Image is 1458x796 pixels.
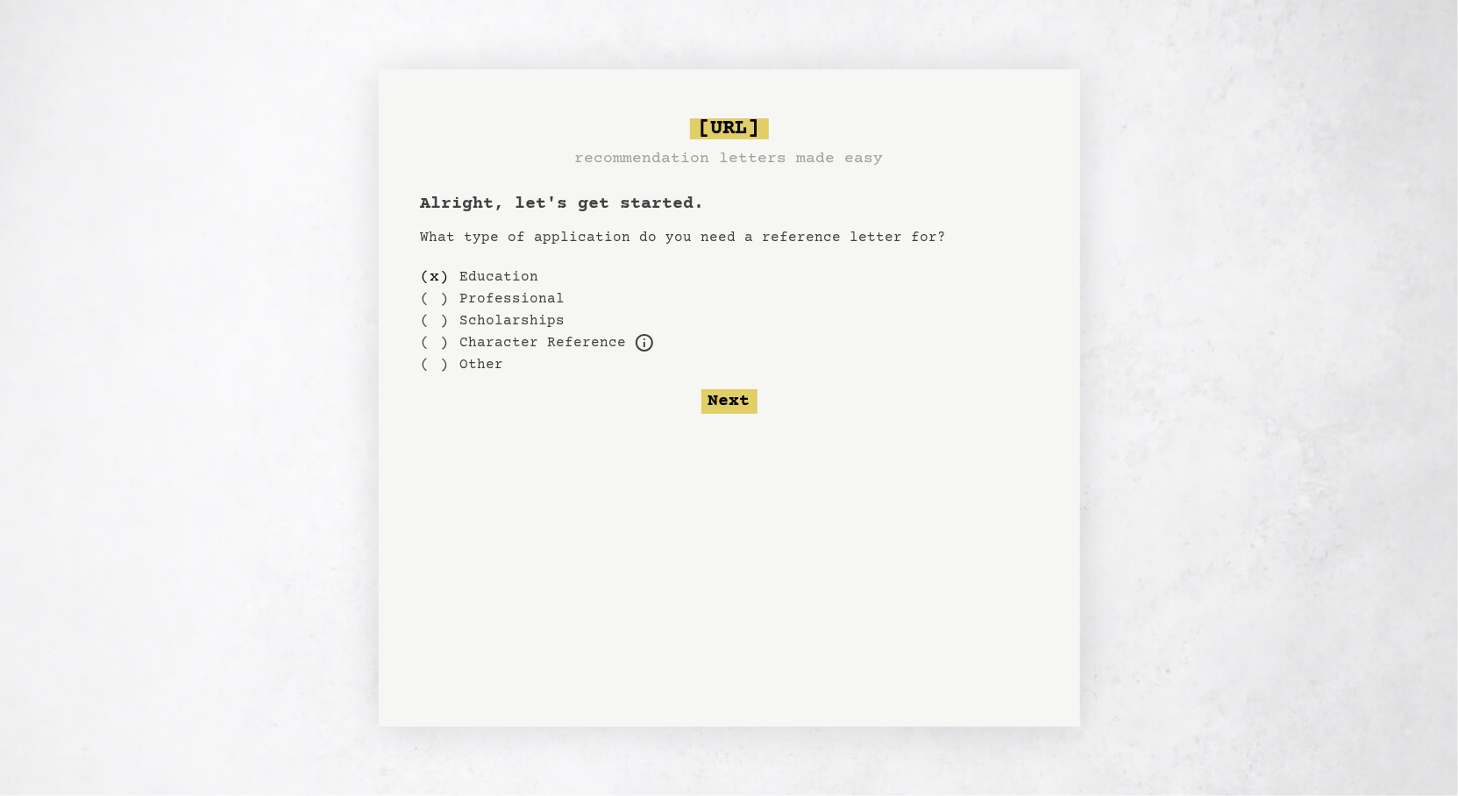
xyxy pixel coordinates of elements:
span: [URL] [690,118,769,139]
div: ( ) [421,353,450,375]
div: ( ) [421,288,450,309]
label: Scholarships [460,310,565,331]
label: Professional [460,288,565,309]
div: ( ) [421,309,450,331]
h3: recommendation letters made easy [575,146,884,171]
button: Next [701,389,757,414]
label: Other [460,354,504,375]
h1: Alright, let's get started. [421,192,1038,217]
label: For example, loans, housing applications, parole, professional certification, etc. [460,332,627,353]
div: ( ) [421,331,450,353]
label: Education [460,267,539,288]
p: What type of application do you need a reference letter for? [421,227,1038,248]
div: ( x ) [421,266,450,288]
